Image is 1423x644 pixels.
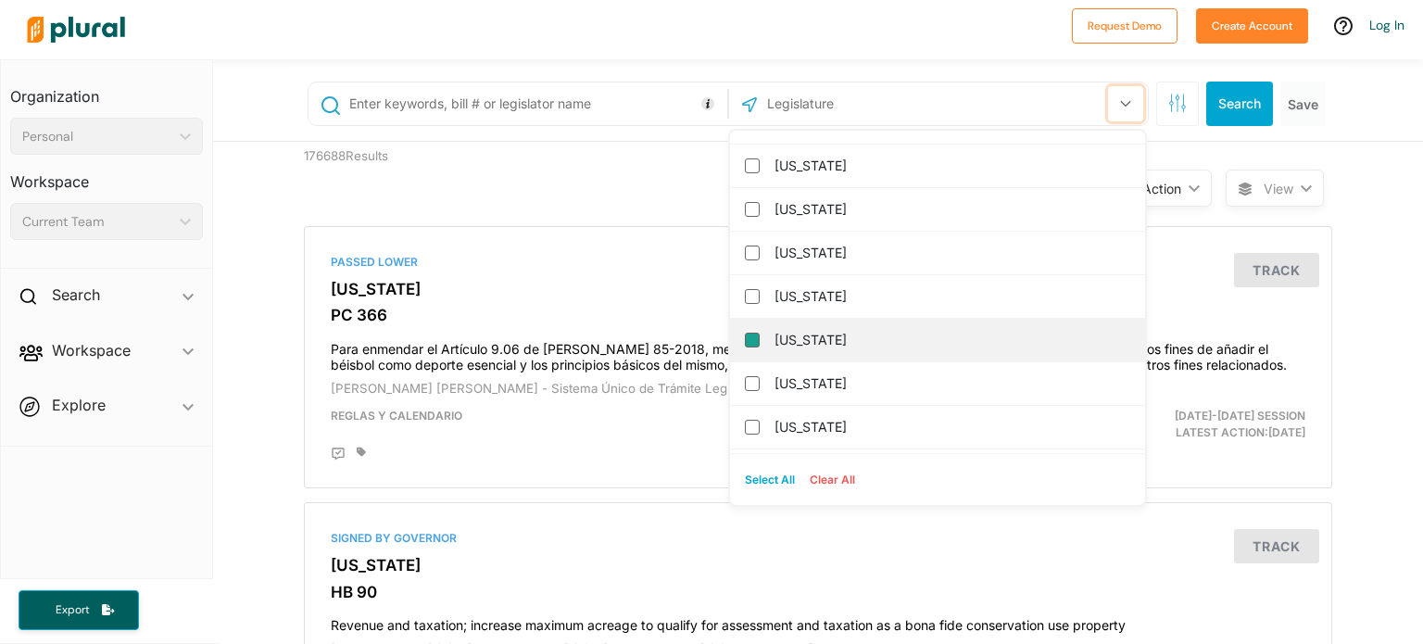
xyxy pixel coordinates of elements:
[10,155,203,196] h3: Workspace
[331,333,1305,373] h4: Para enmendar el Artículo 9.06 de [PERSON_NAME] 85-2018, mejor conocida como la “Ley de Reforma E...
[737,466,802,494] button: Select All
[774,413,1127,441] label: [US_STATE]
[331,254,1305,271] div: Passed Lower
[699,95,716,112] div: Tooltip anchor
[357,447,366,458] div: Add tags
[1196,8,1308,44] button: Create Account
[774,152,1127,180] label: [US_STATE]
[1206,82,1273,126] button: Search
[1168,94,1187,109] span: Search Filters
[10,69,203,110] h3: Organization
[331,306,1305,324] h3: PC 366
[331,556,1305,575] h3: [US_STATE]
[331,409,462,423] span: Reglas y Calendario
[331,583,1305,601] h3: HB 90
[765,86,963,121] input: Legislature
[22,127,172,146] div: Personal
[331,280,1305,298] h3: [US_STATE]
[331,381,766,396] span: [PERSON_NAME] [PERSON_NAME] - Sistema Único de Trámite Legislativo
[1196,15,1308,34] a: Create Account
[19,590,139,630] button: Export
[774,370,1127,398] label: [US_STATE]
[985,408,1319,441] div: Latest Action: [DATE]
[774,196,1127,223] label: [US_STATE]
[1072,8,1177,44] button: Request Demo
[22,212,172,232] div: Current Team
[1264,179,1293,198] span: View
[774,283,1127,310] label: [US_STATE]
[331,447,346,461] div: Add Position Statement
[347,86,723,121] input: Enter keywords, bill # or legislator name
[1072,15,1177,34] a: Request Demo
[774,239,1127,267] label: [US_STATE]
[802,466,863,494] button: Clear All
[1234,253,1319,287] button: Track
[1175,409,1305,423] span: [DATE]-[DATE] Session
[331,530,1305,547] div: Signed by Governor
[774,326,1127,354] label: [US_STATE]
[1369,17,1404,33] a: Log In
[52,284,100,305] h2: Search
[331,609,1305,634] h4: Revenue and taxation; increase maximum acreage to qualify for assessment and taxation as a bona f...
[1280,82,1326,126] button: Save
[290,142,554,212] div: 176688 Results
[43,602,102,618] span: Export
[1234,529,1319,563] button: Track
